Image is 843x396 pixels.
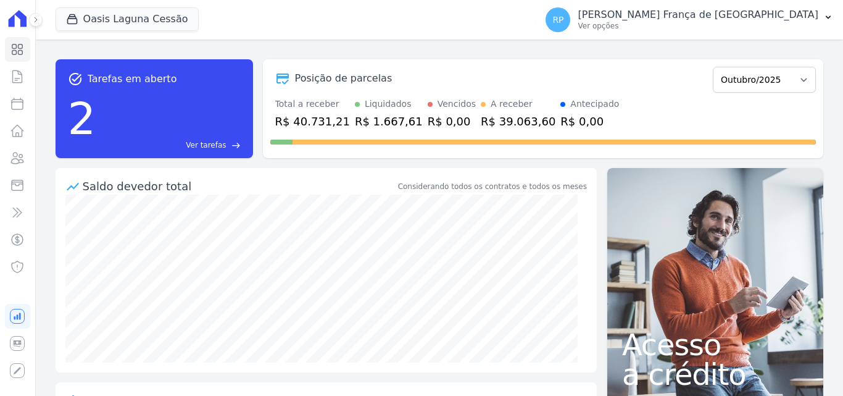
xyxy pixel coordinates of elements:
[552,15,563,24] span: RP
[101,140,240,151] a: Ver tarefas east
[68,86,96,151] div: 2
[398,181,587,192] div: Considerando todos os contratos e todos os meses
[355,113,423,130] div: R$ 1.667,61
[88,72,177,86] span: Tarefas em aberto
[186,140,226,151] span: Ver tarefas
[560,113,619,130] div: R$ 0,00
[83,178,396,195] div: Saldo devedor total
[578,21,818,31] p: Ver opções
[275,113,350,130] div: R$ 40.731,21
[578,9,818,21] p: [PERSON_NAME] França de [GEOGRAPHIC_DATA]
[68,72,83,86] span: task_alt
[295,71,392,86] div: Posição de parcelas
[56,7,199,31] button: Oasis Laguna Cessão
[275,98,350,111] div: Total a receber
[570,98,619,111] div: Antecipado
[438,98,476,111] div: Vencidos
[622,330,808,360] span: Acesso
[428,113,476,130] div: R$ 0,00
[491,98,533,111] div: A receber
[365,98,412,111] div: Liquidados
[536,2,843,37] button: RP [PERSON_NAME] França de [GEOGRAPHIC_DATA] Ver opções
[622,360,808,389] span: a crédito
[481,113,555,130] div: R$ 39.063,60
[231,141,241,150] span: east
